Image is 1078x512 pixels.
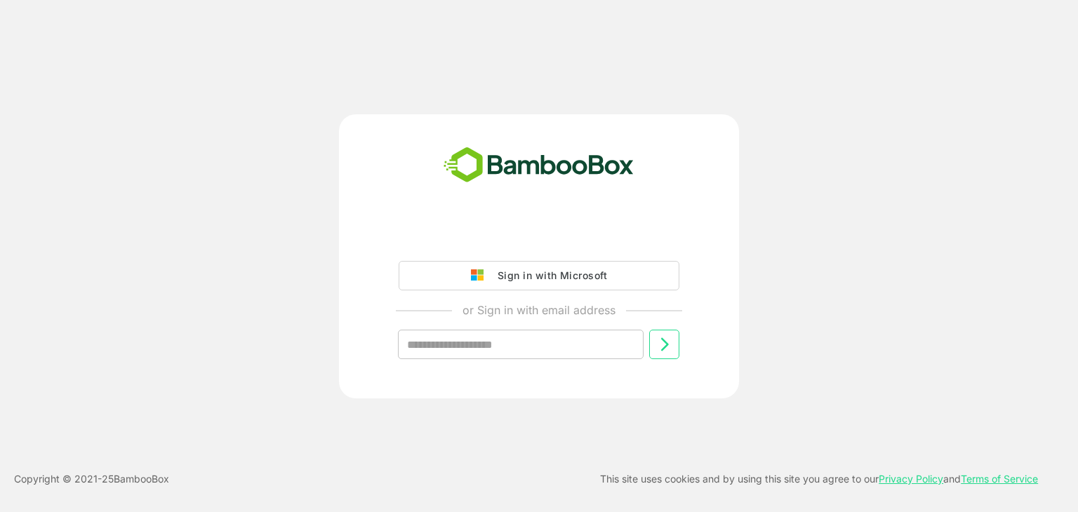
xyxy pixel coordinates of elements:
[436,142,641,189] img: bamboobox
[879,473,943,485] a: Privacy Policy
[399,261,679,290] button: Sign in with Microsoft
[463,302,615,318] p: or Sign in with email address
[14,471,169,487] p: Copyright © 2021- 25 BambooBox
[600,471,1038,487] p: This site uses cookies and by using this site you agree to our and
[471,269,491,282] img: google
[961,473,1038,485] a: Terms of Service
[491,267,607,285] div: Sign in with Microsoft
